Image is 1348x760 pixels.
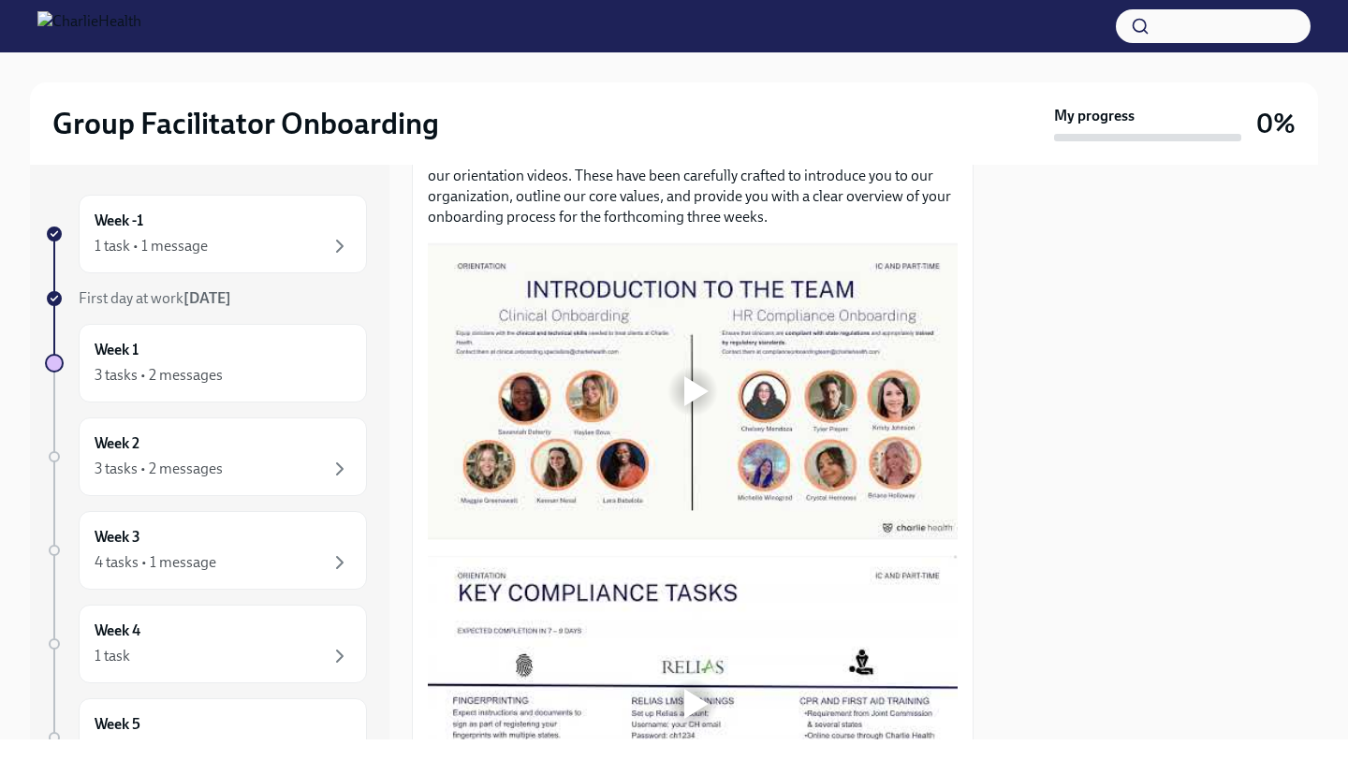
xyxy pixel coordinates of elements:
[183,289,231,307] strong: [DATE]
[52,105,439,142] h2: Group Facilitator Onboarding
[95,459,223,479] div: 3 tasks • 2 messages
[45,417,367,496] a: Week 23 tasks • 2 messages
[1054,106,1135,126] strong: My progress
[428,145,958,227] p: We are delighted to have you with us. As an initial step, we kindly ask you to watch our orientat...
[95,621,140,641] h6: Week 4
[1256,107,1296,140] h3: 0%
[45,195,367,273] a: Week -11 task • 1 message
[45,605,367,683] a: Week 41 task
[79,289,231,307] span: First day at work
[45,324,367,402] a: Week 13 tasks • 2 messages
[95,527,140,548] h6: Week 3
[45,288,367,309] a: First day at work[DATE]
[95,340,139,360] h6: Week 1
[95,236,208,256] div: 1 task • 1 message
[95,646,130,666] div: 1 task
[37,11,141,41] img: CharlieHealth
[95,552,216,573] div: 4 tasks • 1 message
[95,714,140,735] h6: Week 5
[45,511,367,590] a: Week 34 tasks • 1 message
[95,433,139,454] h6: Week 2
[95,365,223,386] div: 3 tasks • 2 messages
[95,211,143,231] h6: Week -1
